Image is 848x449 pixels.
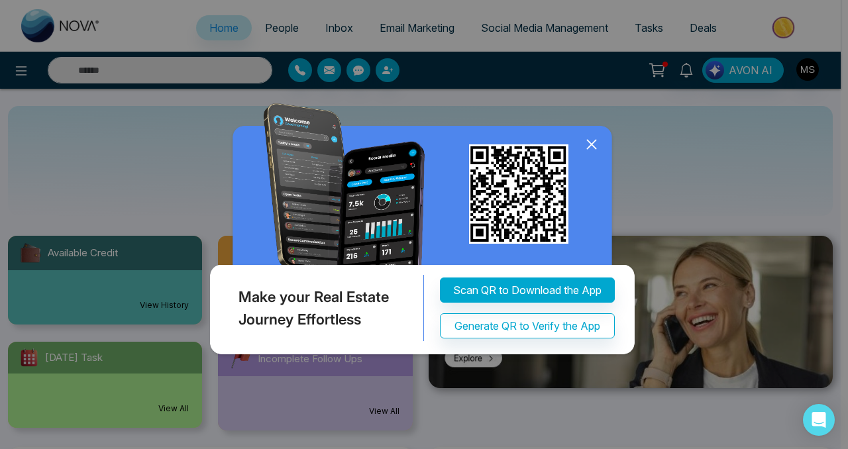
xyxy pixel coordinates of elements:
button: Generate QR to Verify the App [440,314,615,339]
img: QRModal [207,103,641,361]
div: Make your Real Estate Journey Effortless [207,275,424,342]
button: Scan QR to Download the App [440,278,615,303]
div: Open Intercom Messenger [803,404,835,436]
img: qr_for_download_app.png [469,144,568,244]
